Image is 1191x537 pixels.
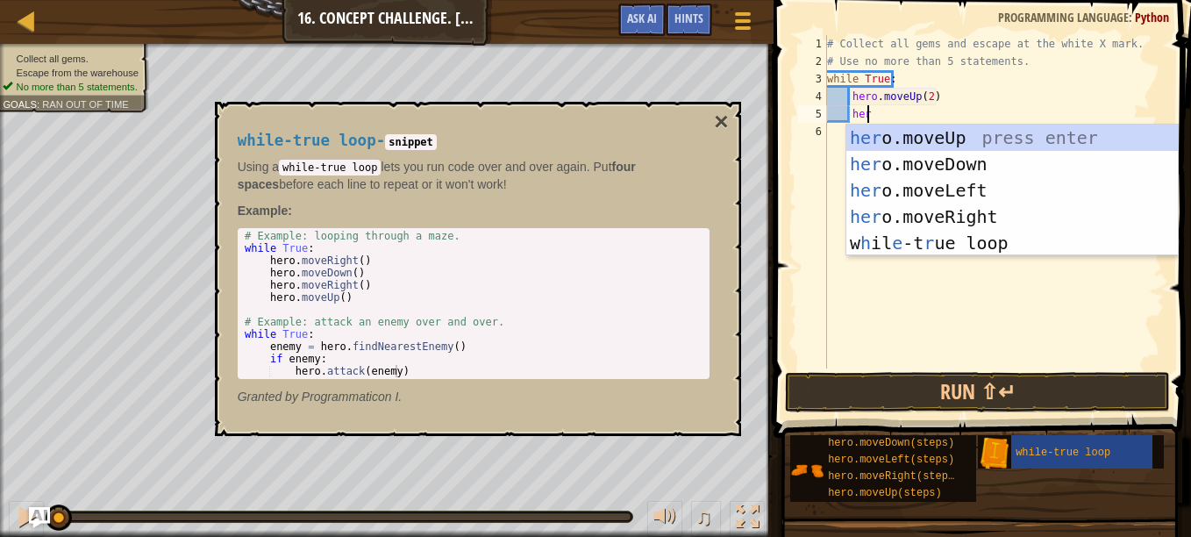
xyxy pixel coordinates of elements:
button: Ask AI [618,4,666,36]
button: Ask AI [29,507,50,528]
button: Ctrl + P: Pause [9,501,44,537]
code: snippet [385,134,437,150]
div: 5 [798,105,827,123]
span: while-true loop [238,132,376,149]
span: hero.moveLeft(steps) [828,454,954,466]
span: hero.moveRight(steps) [828,470,960,483]
span: Granted by [238,390,302,404]
span: : [37,98,42,110]
span: Ran out of time [42,98,129,110]
span: Python [1135,9,1169,25]
p: Using a lets you run code over and over again. Put before each line to repeat or it won't work! [238,158,710,193]
code: while-true loop [279,160,381,175]
span: Goals [3,98,37,110]
span: Collect all gems. [17,53,89,64]
li: Escape from the warehouse [3,66,139,80]
span: while-true loop [1016,447,1110,459]
div: 3 [798,70,827,88]
span: Hints [674,10,703,26]
span: Programming language [998,9,1129,25]
li: Collect all gems. [3,52,139,66]
span: hero.moveUp(steps) [828,487,942,499]
div: 1 [798,35,827,53]
span: No more than 5 statements. [17,81,138,92]
div: 4 [798,88,827,105]
img: portrait.png [978,437,1011,470]
span: Escape from the warehouse [17,67,139,78]
button: Toggle fullscreen [730,501,765,537]
em: Programmaticon I. [238,390,403,404]
div: 2 [798,53,827,70]
span: hero.moveDown(steps) [828,437,954,449]
div: 6 [798,123,827,140]
button: Adjust volume [647,501,682,537]
button: ♫ [691,501,721,537]
button: × [714,110,728,134]
span: Ask AI [627,10,657,26]
span: ♫ [695,504,712,530]
button: Run ⇧↵ [785,372,1170,412]
span: Example [238,204,289,218]
button: Show game menu [721,4,765,45]
strong: : [238,204,292,218]
img: portrait.png [790,454,824,487]
strong: four spaces [238,160,636,191]
h4: - [238,132,710,149]
li: No more than 5 statements. [3,80,139,94]
span: : [1129,9,1135,25]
